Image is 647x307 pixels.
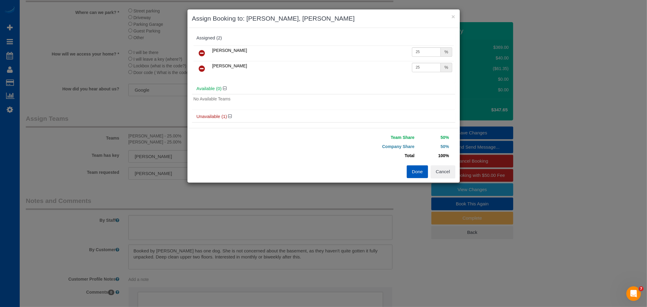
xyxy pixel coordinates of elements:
div: % [441,47,452,57]
td: 100% [416,151,451,160]
td: 50% [416,133,451,142]
button: Done [407,165,428,178]
div: Assigned (2) [197,35,451,41]
iframe: Intercom live chat [626,286,641,301]
h4: Available (0) [197,86,451,91]
button: × [451,13,455,20]
span: [PERSON_NAME] [212,63,247,68]
button: Cancel [431,165,455,178]
h3: Assign Booking to: [PERSON_NAME], [PERSON_NAME] [192,14,455,23]
span: 7 [639,286,644,291]
td: Company Share [328,142,416,151]
td: Team Share [328,133,416,142]
span: No Available Teams [194,96,231,101]
h4: Unavailable (1) [197,114,451,119]
td: 50% [416,142,451,151]
span: [PERSON_NAME] [212,48,247,53]
div: % [441,63,452,72]
td: Total [328,151,416,160]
